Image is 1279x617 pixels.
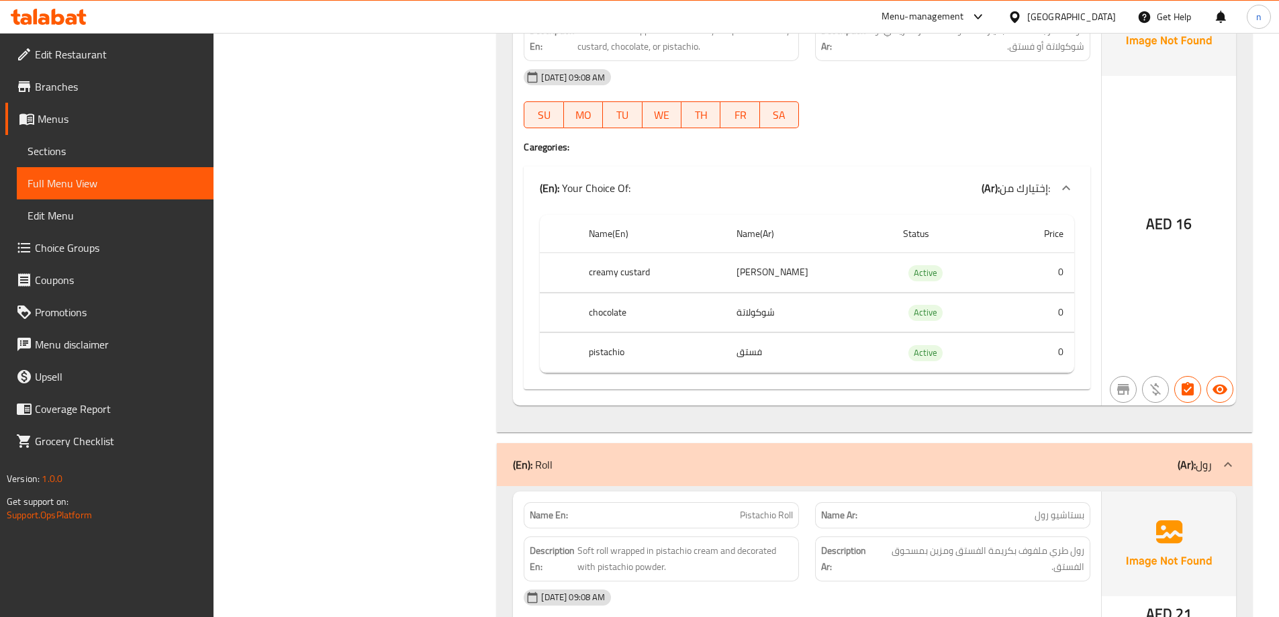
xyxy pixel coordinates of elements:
th: chocolate [578,293,725,332]
td: شوكولاتة [726,293,892,332]
a: Promotions [5,296,214,328]
td: فستق [726,333,892,373]
span: رول طري ملفوف بكريمة الفستق ومزين بمسحوق الفستق. [877,542,1084,575]
div: [GEOGRAPHIC_DATA] [1027,9,1116,24]
span: Menu disclaimer [35,336,203,352]
div: Active [908,305,943,321]
span: Coupons [35,272,203,288]
button: TU [603,101,642,128]
a: Support.OpsPlatform [7,506,92,524]
table: choices table [540,215,1074,373]
span: SA [765,105,794,125]
div: Menu-management [882,9,964,25]
span: Menus [38,111,203,127]
button: SA [760,101,799,128]
button: SU [524,101,563,128]
button: Available [1206,376,1233,403]
span: دونات طازجة مغطاة بخيارات متنوعة: كاسترد كريمي أو شوكولاتة أو فستق. [869,22,1084,55]
span: إختيارك من: [1000,178,1050,198]
a: Coupons [5,264,214,296]
span: Edit Menu [28,207,203,224]
td: 0 [1001,333,1074,373]
span: Choice Groups [35,240,203,256]
span: Promotions [35,304,203,320]
th: Status [892,215,1001,253]
p: رول [1178,457,1212,473]
a: Coverage Report [5,393,214,425]
span: TH [687,105,715,125]
td: 0 [1001,293,1074,332]
span: Upsell [35,369,203,385]
strong: Description En: [530,22,575,55]
a: Sections [17,135,214,167]
div: (En): Your Choice Of:(Ar):إختيارك من: [524,167,1090,209]
a: Edit Restaurant [5,38,214,70]
span: 16 [1176,211,1192,237]
button: TH [681,101,720,128]
a: Grocery Checklist [5,425,214,457]
span: Active [908,345,943,361]
span: Coverage Report [35,401,203,417]
span: FR [726,105,754,125]
span: WE [648,105,676,125]
span: Fresh donuts topped with a variety of options: creamy custard, chocolate, or pistachio. [577,22,793,55]
th: creamy custard [578,253,725,293]
p: Roll [513,457,553,473]
h4: Caregories: [524,140,1090,154]
span: Version: [7,470,40,487]
a: Choice Groups [5,232,214,264]
button: Not branch specific item [1110,376,1137,403]
button: MO [564,101,603,128]
button: WE [643,101,681,128]
span: بستاشيو رول [1035,508,1084,522]
a: Upsell [5,361,214,393]
span: [DATE] 09:08 AM [536,591,610,604]
a: Menus [5,103,214,135]
td: 0 [1001,253,1074,293]
a: Branches [5,70,214,103]
b: (En): [540,178,559,198]
span: Branches [35,79,203,95]
span: MO [569,105,598,125]
span: Active [908,305,943,320]
span: Edit Restaurant [35,46,203,62]
span: SU [530,105,558,125]
strong: Description En: [530,542,575,575]
strong: Name En: [530,508,568,522]
button: FR [720,101,759,128]
span: Sections [28,143,203,159]
span: Pistachio Roll [740,508,793,522]
strong: Description Ar: [821,542,873,575]
span: 1.0.0 [42,470,62,487]
div: (En): Roll(Ar):رول [497,443,1252,486]
a: Edit Menu [17,199,214,232]
b: (Ar): [982,178,1000,198]
b: (En): [513,455,532,475]
span: Grocery Checklist [35,433,203,449]
strong: Description Ar: [821,22,866,55]
th: Price [1001,215,1074,253]
span: Get support on: [7,493,68,510]
span: Soft roll wrapped in pistachio cream and decorated with pistachio powder. [577,542,793,575]
img: Ae5nvW7+0k+MAAAAAElFTkSuQmCC [1102,491,1236,596]
b: (Ar): [1178,455,1196,475]
span: TU [608,105,636,125]
span: Full Menu View [28,175,203,191]
a: Full Menu View [17,167,214,199]
th: Name(Ar) [726,215,892,253]
span: Active [908,265,943,281]
a: Menu disclaimer [5,328,214,361]
p: Your Choice Of: [540,180,630,196]
span: [DATE] 09:08 AM [536,71,610,84]
th: Name(En) [578,215,725,253]
button: Purchased item [1142,376,1169,403]
th: pistachio [578,333,725,373]
strong: Name Ar: [821,508,857,522]
button: Has choices [1174,376,1201,403]
td: [PERSON_NAME] [726,253,892,293]
span: n [1256,9,1262,24]
span: AED [1146,211,1172,237]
